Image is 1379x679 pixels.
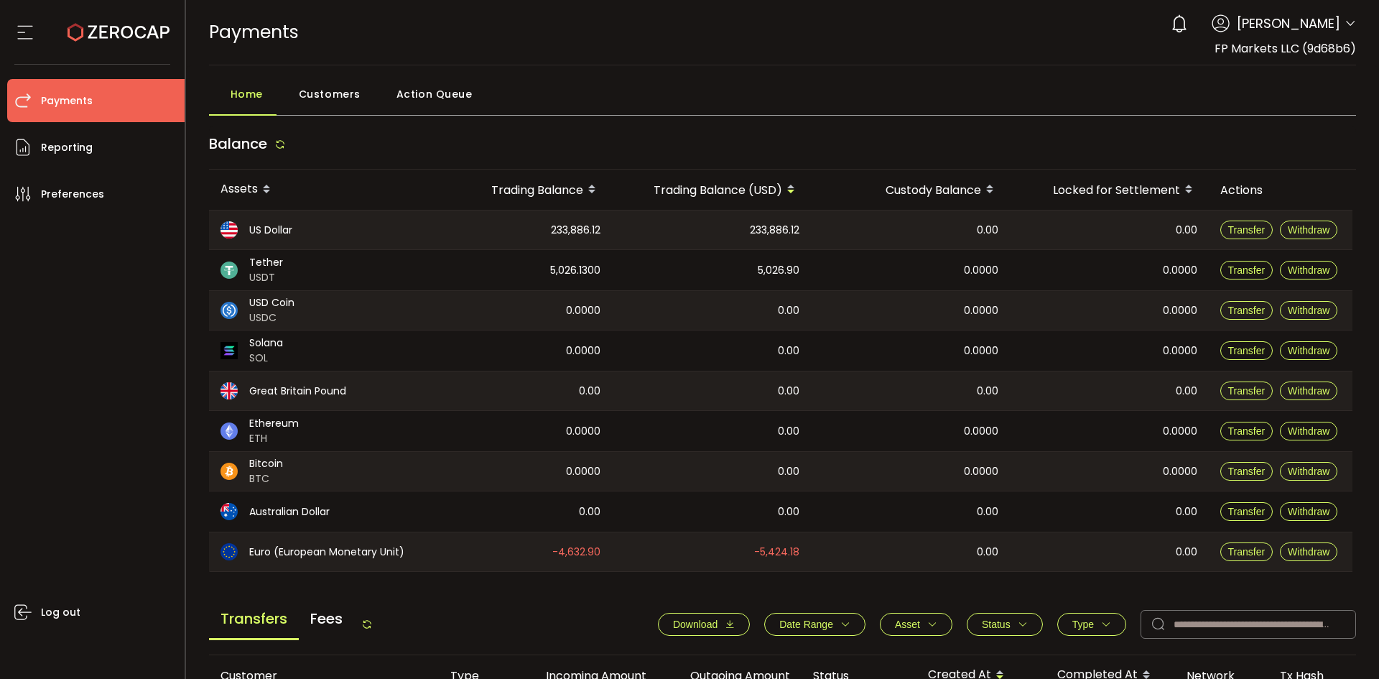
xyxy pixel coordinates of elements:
[1307,610,1379,679] div: Chat Widget
[1220,502,1273,521] button: Transfer
[566,302,600,319] span: 0.0000
[977,504,998,520] span: 0.00
[1280,382,1337,400] button: Withdraw
[778,463,799,480] span: 0.00
[750,222,799,239] span: 233,886.12
[964,343,998,359] span: 0.0000
[764,613,865,636] button: Date Range
[249,270,283,285] span: USDT
[1288,264,1329,276] span: Withdraw
[1280,221,1337,239] button: Withdraw
[758,262,799,279] span: 5,026.90
[779,619,833,630] span: Date Range
[1228,506,1266,517] span: Transfer
[249,255,283,270] span: Tether
[1163,463,1197,480] span: 0.0000
[1280,502,1337,521] button: Withdraw
[432,177,612,202] div: Trading Balance
[566,423,600,440] span: 0.0000
[249,351,283,366] span: SOL
[778,423,799,440] span: 0.00
[1163,262,1197,279] span: 0.0000
[1220,261,1273,280] button: Transfer
[1163,423,1197,440] span: 0.0000
[209,134,267,154] span: Balance
[249,295,294,310] span: USD Coin
[209,19,299,45] span: Payments
[249,223,292,238] span: US Dollar
[579,504,600,520] span: 0.00
[41,91,93,111] span: Payments
[1220,301,1273,320] button: Transfer
[964,463,998,480] span: 0.0000
[220,463,238,480] img: btc_portfolio.svg
[231,80,263,108] span: Home
[1228,264,1266,276] span: Transfer
[1072,619,1094,630] span: Type
[41,602,80,623] span: Log out
[1228,546,1266,558] span: Transfer
[1288,425,1329,437] span: Withdraw
[1228,466,1266,477] span: Transfer
[1280,261,1337,280] button: Withdraw
[1288,224,1329,236] span: Withdraw
[249,384,346,399] span: Great Britain Pound
[658,613,750,636] button: Download
[249,504,330,519] span: Australian Dollar
[1220,462,1273,481] button: Transfer
[579,383,600,399] span: 0.00
[895,619,920,630] span: Asset
[778,343,799,359] span: 0.00
[220,342,238,359] img: sol_portfolio.png
[249,416,299,431] span: Ethereum
[967,613,1043,636] button: Status
[1280,341,1337,360] button: Withdraw
[1176,222,1197,239] span: 0.00
[1288,506,1329,517] span: Withdraw
[1280,542,1337,561] button: Withdraw
[220,503,238,520] img: aud_portfolio.svg
[1220,341,1273,360] button: Transfer
[249,545,404,560] span: Euro (European Monetary Unit)
[550,262,600,279] span: 5,026.1300
[1228,224,1266,236] span: Transfer
[880,613,952,636] button: Asset
[566,343,600,359] span: 0.0000
[1163,343,1197,359] span: 0.0000
[396,80,473,108] span: Action Queue
[1163,302,1197,319] span: 0.0000
[1228,345,1266,356] span: Transfer
[612,177,811,202] div: Trading Balance (USD)
[1228,385,1266,397] span: Transfer
[1176,504,1197,520] span: 0.00
[220,262,238,279] img: usdt_portfolio.svg
[220,382,238,399] img: gbp_portfolio.svg
[552,544,600,560] span: -4,632.90
[1220,422,1273,440] button: Transfer
[551,222,600,239] span: 233,886.12
[1288,385,1329,397] span: Withdraw
[1220,542,1273,561] button: Transfer
[1209,182,1352,198] div: Actions
[1280,422,1337,440] button: Withdraw
[982,619,1011,630] span: Status
[220,302,238,319] img: usdc_portfolio.svg
[1176,544,1197,560] span: 0.00
[673,619,718,630] span: Download
[299,599,354,638] span: Fees
[249,456,283,471] span: Bitcoin
[249,471,283,486] span: BTC
[1176,383,1197,399] span: 0.00
[209,599,299,640] span: Transfers
[778,302,799,319] span: 0.00
[249,431,299,446] span: ETH
[1288,305,1329,316] span: Withdraw
[1228,425,1266,437] span: Transfer
[1280,462,1337,481] button: Withdraw
[220,221,238,239] img: usd_portfolio.svg
[1057,613,1126,636] button: Type
[1288,466,1329,477] span: Withdraw
[1220,221,1273,239] button: Transfer
[209,177,432,202] div: Assets
[220,422,238,440] img: eth_portfolio.svg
